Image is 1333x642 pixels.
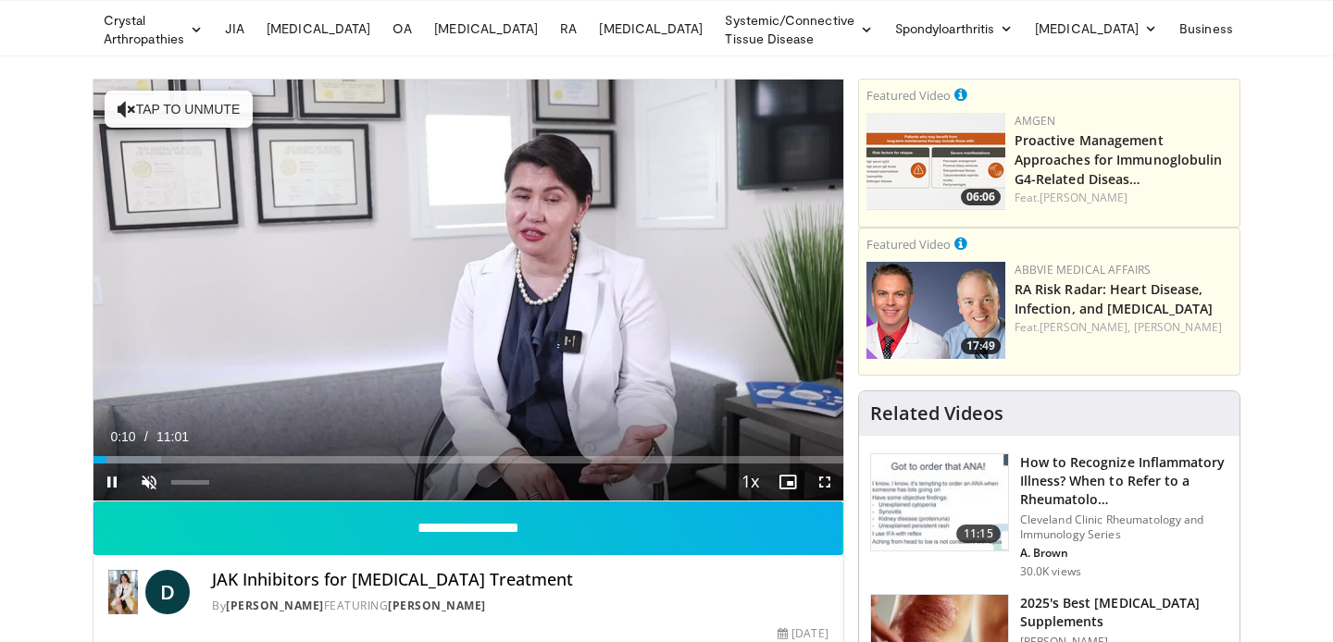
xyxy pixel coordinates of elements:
[806,463,843,500] button: Fullscreen
[866,87,951,104] small: Featured Video
[212,570,828,590] h4: JAK Inhibitors for [MEDICAL_DATA] Treatment
[93,11,214,48] a: Crystal Arthropathies
[1024,10,1168,47] a: [MEDICAL_DATA]
[866,236,951,253] small: Featured Video
[212,598,828,614] div: By FEATURING
[93,456,843,463] div: Progress Bar
[1015,262,1152,278] a: AbbVie Medical Affairs
[145,570,190,614] a: D
[870,402,1003,425] h4: Related Videos
[956,525,1001,543] span: 11:15
[110,429,135,444] span: 0:10
[866,113,1005,210] img: b07e8bac-fd62-4609-bac4-e65b7a485b7c.png.150x105_q85_crop-smart_upscale.png
[866,262,1005,359] a: 17:49
[156,429,189,444] span: 11:01
[732,463,769,500] button: Playback Rate
[588,10,714,47] a: [MEDICAL_DATA]
[884,10,1024,47] a: Spondyloarthritis
[226,598,324,613] a: [PERSON_NAME]
[1015,319,1232,336] div: Feat.
[93,463,131,500] button: Pause
[1040,190,1127,205] a: [PERSON_NAME]
[131,463,168,500] button: Unmute
[105,91,253,128] button: Tap to unmute
[769,463,806,500] button: Enable picture-in-picture mode
[1020,453,1228,509] h3: How to Recognize Inflammatory Illness? When to Refer to a Rheumatolo…
[1015,280,1214,317] a: RA Risk Radar: Heart Disease, Infection, and [MEDICAL_DATA]
[108,570,138,614] img: Dr. Diana Girnita
[1020,546,1228,561] p: A. Brown
[961,338,1001,354] span: 17:49
[1015,131,1223,188] a: Proactive Management Approaches for Immunoglobulin G4-Related Diseas…
[1020,512,1228,542] p: Cleveland Clinic Rheumatology and Immunology Series
[871,454,1008,550] img: 5cecf4a9-46a2-4e70-91ad-1322486e7ee4.150x105_q85_crop-smart_upscale.jpg
[93,80,843,501] video-js: Video Player
[778,625,828,642] div: [DATE]
[961,189,1001,205] span: 06:06
[1020,564,1081,579] p: 30.0K views
[866,113,1005,210] a: 06:06
[388,598,486,613] a: [PERSON_NAME]
[549,10,588,47] a: RA
[381,10,423,47] a: OA
[144,429,148,444] span: /
[171,480,209,485] div: Volume Level
[866,262,1005,359] img: 52ade5ce-f38d-48c3-9990-f38919e14253.png.150x105_q85_crop-smart_upscale.png
[255,10,381,47] a: [MEDICAL_DATA]
[423,10,549,47] a: [MEDICAL_DATA]
[1015,113,1056,129] a: Amgen
[714,11,883,48] a: Systemic/Connective Tissue Disease
[870,453,1228,579] a: 11:15 How to Recognize Inflammatory Illness? When to Refer to a Rheumatolo… Cleveland Clinic Rheu...
[1020,594,1228,631] h3: 2025's Best [MEDICAL_DATA] Supplements
[1134,319,1222,335] a: [PERSON_NAME]
[1168,10,1263,47] a: Business
[1040,319,1130,335] a: [PERSON_NAME],
[1015,190,1232,206] div: Feat.
[214,10,255,47] a: JIA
